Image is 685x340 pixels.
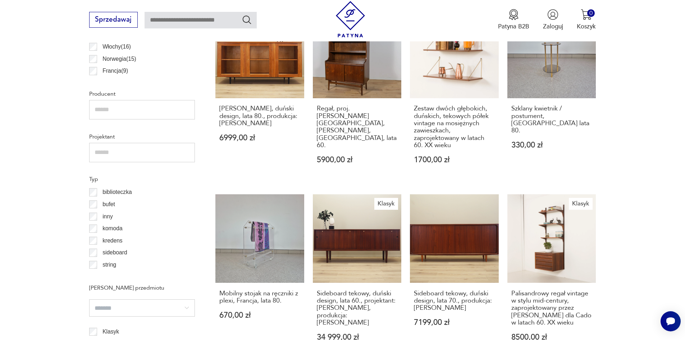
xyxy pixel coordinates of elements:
[89,89,195,99] p: Producent
[581,9,592,20] img: Ikona koszyka
[89,174,195,184] p: Typ
[317,105,398,149] h3: Regał, proj. [PERSON_NAME][GEOGRAPHIC_DATA], [PERSON_NAME], [GEOGRAPHIC_DATA], lata 60.
[577,9,596,31] button: 0Koszyk
[102,212,113,221] p: inny
[215,9,304,180] a: Witryna sosnowa, duński design, lata 80., produkcja: Dania[PERSON_NAME], duński design, lata 80.,...
[577,22,596,31] p: Koszyk
[102,224,122,233] p: komoda
[543,22,563,31] p: Zaloguj
[102,54,136,64] p: Norwegia ( 15 )
[219,105,300,127] h3: [PERSON_NAME], duński design, lata 80., produkcja: [PERSON_NAME]
[498,9,529,31] button: Patyna B2B
[587,9,595,17] div: 0
[661,311,681,331] iframe: Smartsupp widget button
[332,1,369,37] img: Patyna - sklep z meblami i dekoracjami vintage
[498,22,529,31] p: Patyna B2B
[511,105,592,135] h3: Szklany kwietnik / postument, [GEOGRAPHIC_DATA] lata 80.
[102,272,120,282] p: witryna
[219,312,300,319] p: 670,00 zł
[414,105,495,149] h3: Zestaw dwóch głębokich, duńskich, tekowych półek vintage na mosiężnych zawieszkach, zaprojektowan...
[410,9,499,180] a: Zestaw dwóch głębokich, duńskich, tekowych półek vintage na mosiężnych zawieszkach, zaprojektowan...
[89,132,195,141] p: Projektant
[89,17,138,23] a: Sprzedawaj
[414,319,495,326] p: 7199,00 zł
[498,9,529,31] a: Ikona medaluPatyna B2B
[102,248,127,257] p: sideboard
[102,200,115,209] p: bufet
[242,14,252,25] button: Szukaj
[511,290,592,327] h3: Palisandrowy regał vintage w stylu mid-century, zaprojektowany przez [PERSON_NAME] dla Cado w lat...
[414,290,495,312] h3: Sideboard tekowy, duński design, lata 70., produkcja: [PERSON_NAME]
[511,141,592,149] p: 330,00 zł
[507,9,596,180] a: Szklany kwietnik / postument, Niemcy lata 80.Szklany kwietnik / postument, [GEOGRAPHIC_DATA] lata...
[102,42,131,51] p: Włochy ( 16 )
[89,283,195,293] p: [PERSON_NAME] przedmiotu
[102,66,128,76] p: Francja ( 9 )
[508,9,519,20] img: Ikona medalu
[102,236,122,245] p: kredens
[219,290,300,305] h3: Mobilny stojak na ręczniki z plexi, Francja, lata 80.
[102,260,116,269] p: string
[317,290,398,327] h3: Sideboard tekowy, duński design, lata 60., projektant: [PERSON_NAME], produkcja: [PERSON_NAME]
[547,9,558,20] img: Ikonka użytkownika
[414,156,495,164] p: 1700,00 zł
[313,9,402,180] a: Regał, proj. J. Sorth, Bornholm, Dania, lata 60.Regał, proj. [PERSON_NAME][GEOGRAPHIC_DATA], [PER...
[543,9,563,31] button: Zaloguj
[89,12,138,28] button: Sprzedawaj
[317,156,398,164] p: 5900,00 zł
[219,134,300,142] p: 6999,00 zł
[102,327,119,336] p: Klasyk
[102,187,132,197] p: biblioteczka
[102,78,150,88] p: Czechosłowacja ( 6 )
